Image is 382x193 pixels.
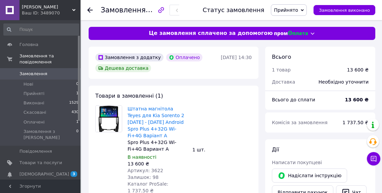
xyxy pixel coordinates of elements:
span: 1 товар [272,67,291,73]
input: Пошук [3,23,79,36]
span: 1529 [69,100,79,106]
span: Нові [23,81,33,87]
span: Артикул: 3622 [128,168,163,173]
span: Головна [19,42,38,48]
div: Замовлення з додатку [95,53,163,61]
span: Це замовлення сплачено за допомогою [149,30,273,37]
span: Замовлення та повідомлення [19,53,81,65]
span: Мега Звук [22,4,72,10]
span: Скасовані [23,109,46,115]
span: Замовлення з [PERSON_NAME] [23,129,76,141]
button: Надіслати інструкцію [272,168,347,183]
button: Чат з покупцем [367,152,380,165]
a: Штатна магнітола Teyes для Kia Sorento 2 [DATE] - [DATE] Android Spro Plus 4+32G Wi-Fi+4G Варіант A [128,106,186,138]
span: Написати покупцеві [272,160,322,165]
div: 1 шт. [190,145,254,154]
span: Товари в замовленні (1) [95,93,163,99]
div: 13 600 ₴ [128,160,187,167]
time: [DATE] 14:30 [221,55,252,60]
span: Замовлення [19,71,47,77]
span: Всього [272,54,291,60]
div: Статус замовлення [203,7,265,13]
span: 1 737.50 ₴ [342,120,369,125]
span: В наявності [128,154,156,160]
span: 0 [76,129,79,141]
span: Оплачені [23,119,45,125]
span: 1 [76,119,79,125]
div: Повернутися назад [87,7,93,13]
span: 0 [76,81,79,87]
span: Повідомлення [19,148,52,154]
span: Прийняті [23,91,44,97]
b: 13 600 ₴ [345,97,369,102]
span: Всього до сплати [272,97,315,102]
span: 3 [70,171,77,177]
span: Комісія за замовлення [272,120,328,125]
div: Дешева доставка [95,64,151,72]
div: Необхідно уточнити [315,75,373,89]
div: Ваш ID: 3489070 [22,10,81,16]
img: Штатна магнітола Teyes для Kia Sorento 2 2009 - 2012 Android Spro Plus 4+32G Wi-Fi+4G Варіант A [96,106,122,132]
span: Дії [272,146,279,153]
span: Замовлення виконано [319,8,370,13]
span: Товари та послуги [19,160,62,166]
div: Spro Plus 4+32G Wi-Fi+4G Вариант A [128,139,187,152]
span: Замовлення [101,6,146,14]
span: [DEMOGRAPHIC_DATA] [19,171,69,177]
span: Виконані [23,100,44,106]
span: 430 [71,109,79,115]
span: 1 [76,91,79,97]
span: Залишок: 98 [128,175,158,180]
div: 13 600 ₴ [347,66,369,73]
button: Замовлення виконано [314,5,375,15]
div: Оплачено [166,53,202,61]
span: Прийнято [274,7,298,13]
span: Доставка [272,79,295,85]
